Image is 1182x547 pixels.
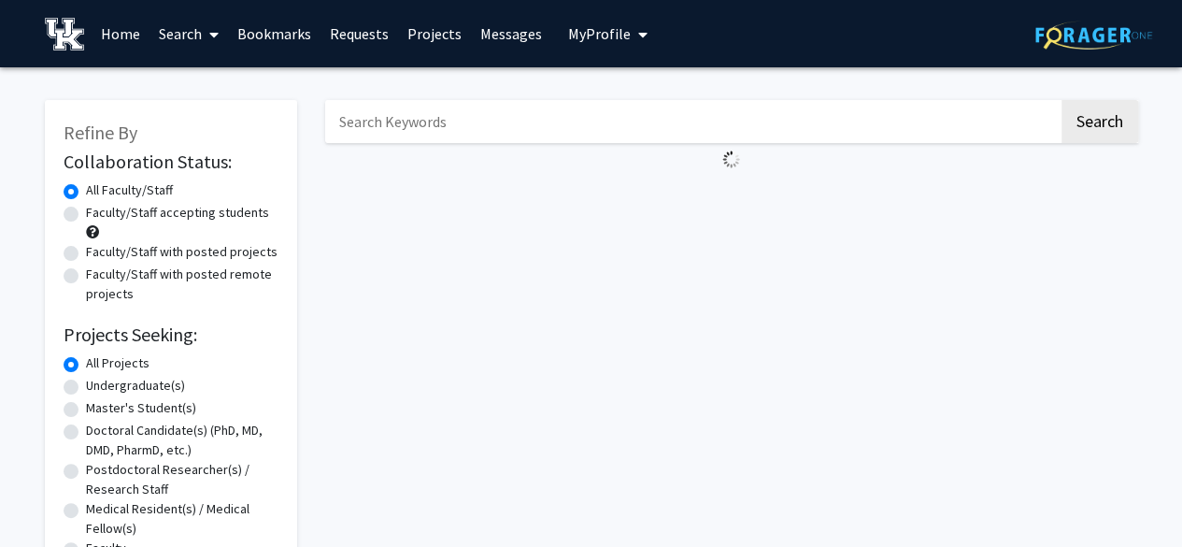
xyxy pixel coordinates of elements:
[228,1,320,66] a: Bookmarks
[325,176,1138,219] nav: Page navigation
[86,499,278,539] label: Medical Resident(s) / Medical Fellow(s)
[64,151,278,173] h2: Collaboration Status:
[64,324,278,346] h2: Projects Seeking:
[45,18,85,50] img: University of Kentucky Logo
[1035,21,1152,50] img: ForagerOne Logo
[398,1,471,66] a: Projects
[471,1,551,66] a: Messages
[715,143,748,176] img: Loading
[86,353,150,373] label: All Projects
[86,398,196,418] label: Master's Student(s)
[86,421,278,460] label: Doctoral Candidate(s) (PhD, MD, DMD, PharmD, etc.)
[92,1,150,66] a: Home
[86,460,278,499] label: Postdoctoral Researcher(s) / Research Staff
[86,203,269,223] label: Faculty/Staff accepting students
[1061,100,1138,143] button: Search
[86,242,278,262] label: Faculty/Staff with posted projects
[150,1,228,66] a: Search
[568,24,631,43] span: My Profile
[1103,463,1168,533] iframe: Chat
[86,265,278,304] label: Faculty/Staff with posted remote projects
[86,376,185,396] label: Undergraduate(s)
[320,1,398,66] a: Requests
[86,180,173,200] label: All Faculty/Staff
[325,100,1059,143] input: Search Keywords
[64,121,137,144] span: Refine By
